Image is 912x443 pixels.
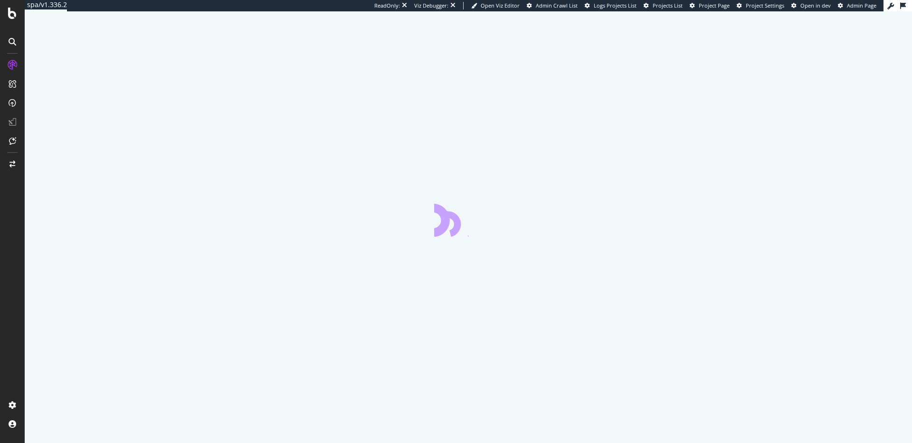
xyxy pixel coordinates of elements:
span: Logs Projects List [594,2,636,9]
span: Admin Page [847,2,876,9]
a: Projects List [644,2,683,9]
span: Project Settings [746,2,784,9]
span: Project Page [699,2,730,9]
span: Open Viz Editor [481,2,520,9]
div: ReadOnly: [374,2,400,9]
a: Admin Page [838,2,876,9]
div: Viz Debugger: [414,2,448,9]
div: animation [434,203,503,237]
a: Open in dev [791,2,831,9]
a: Open Viz Editor [471,2,520,9]
a: Logs Projects List [585,2,636,9]
a: Admin Crawl List [527,2,578,9]
span: Open in dev [800,2,831,9]
a: Project Settings [737,2,784,9]
span: Projects List [653,2,683,9]
span: Admin Crawl List [536,2,578,9]
a: Project Page [690,2,730,9]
